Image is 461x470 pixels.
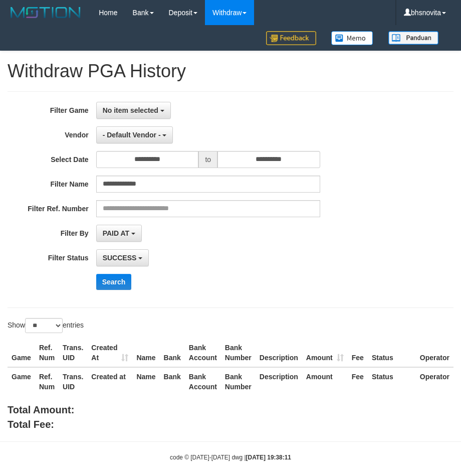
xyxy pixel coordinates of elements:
button: - Default Vendor - [96,126,173,143]
span: to [198,151,217,168]
img: panduan.png [388,31,438,45]
th: Ref. Num [35,339,59,367]
img: Button%20Memo.svg [331,31,373,45]
span: SUCCESS [103,254,137,262]
button: SUCCESS [96,249,149,266]
th: Amount [302,367,348,396]
h1: Withdraw PGA History [8,61,453,81]
button: No item selected [96,102,171,119]
select: Showentries [25,318,63,333]
th: Trans. UID [59,367,87,396]
th: Fee [348,339,368,367]
th: Bank Number [221,339,256,367]
th: Created at [87,367,132,396]
span: - Default Vendor - [103,131,161,139]
th: Bank Account [185,339,221,367]
th: Created At [87,339,132,367]
b: Total Amount: [8,404,74,415]
th: Description [256,339,302,367]
th: Trans. UID [59,339,87,367]
small: code © [DATE]-[DATE] dwg | [170,454,291,461]
th: Amount [302,339,348,367]
th: Status [368,367,416,396]
img: MOTION_logo.png [8,5,84,20]
b: Total Fee: [8,419,54,430]
th: Bank Number [221,367,256,396]
img: Feedback.jpg [266,31,316,45]
th: Fee [348,367,368,396]
th: Game [8,339,35,367]
th: Bank [160,339,185,367]
button: Search [96,274,132,290]
label: Show entries [8,318,84,333]
th: Status [368,339,416,367]
th: Operator [416,367,453,396]
th: Description [256,367,302,396]
span: No item selected [103,106,158,114]
th: Bank Account [185,367,221,396]
th: Game [8,367,35,396]
th: Bank [160,367,185,396]
th: Name [132,339,159,367]
strong: [DATE] 19:38:11 [246,454,291,461]
th: Ref. Num [35,367,59,396]
th: Operator [416,339,453,367]
span: PAID AT [103,229,129,237]
th: Name [132,367,159,396]
button: PAID AT [96,225,142,242]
